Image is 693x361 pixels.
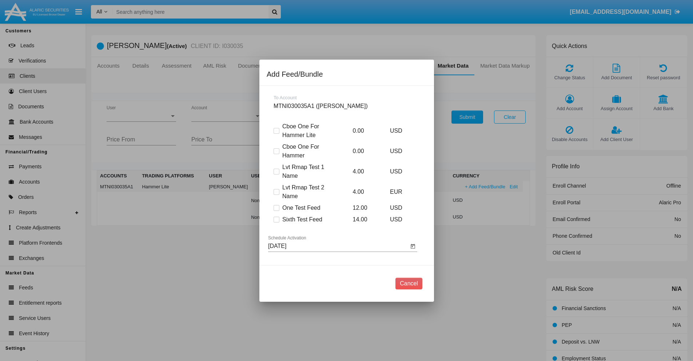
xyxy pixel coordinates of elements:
p: USD [385,215,417,224]
p: EUR [385,188,417,196]
p: USD [385,147,417,156]
div: Add Feed/Bundle [267,68,427,80]
p: USD [385,167,417,176]
span: Cboe One For Hammer [282,143,337,160]
p: 12.00 [347,204,380,212]
p: 0.00 [347,127,380,135]
p: USD [385,127,417,135]
button: Open calendar [409,242,417,250]
span: Cboe One For Hammer Lite [282,122,337,140]
p: 14.00 [347,215,380,224]
span: Lvt Rmap Test 1 Name [282,163,337,180]
span: To Account [274,95,297,100]
span: Sixth Test Feed [282,215,322,224]
p: 4.00 [347,188,380,196]
span: MTNI030035A1 ([PERSON_NAME]) [274,103,368,109]
span: One Test Feed [282,204,320,212]
p: USD [385,204,417,212]
p: 4.00 [347,167,380,176]
span: Lvt Rmap Test 2 Name [282,183,337,201]
button: Cancel [395,278,422,289]
p: 0.00 [347,147,380,156]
